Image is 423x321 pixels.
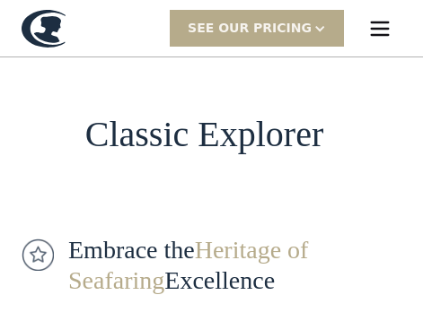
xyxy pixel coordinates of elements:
[188,19,312,38] div: SEE Our Pricing
[170,10,344,46] div: SEE Our Pricing
[22,10,113,48] a: home
[85,115,324,154] h1: Classic Explorer
[68,236,308,294] span: Heritage of Seafaring
[358,7,401,50] div: menu
[68,235,401,295] div: Embrace the Excellence
[22,239,54,271] img: icon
